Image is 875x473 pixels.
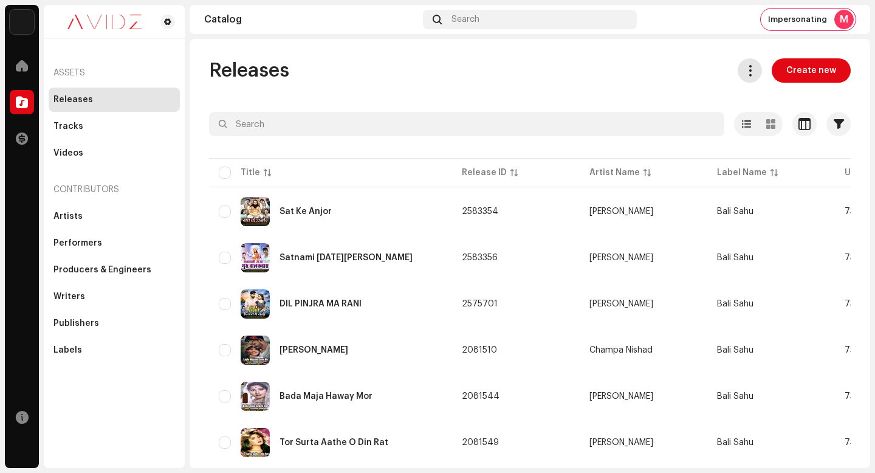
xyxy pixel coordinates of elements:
[786,58,836,83] span: Create new
[589,438,698,447] span: Bodhan Sahu
[717,392,753,401] span: Bali Sahu
[53,265,151,275] div: Producers & Engineers
[241,289,270,319] img: 4b396279-541d-4993-a5d8-84ce30843e48
[49,58,180,88] re-a-nav-header: Assets
[280,392,372,401] div: Bada Maja Haway Mor
[717,346,753,354] span: Bali Sahu
[280,438,388,447] div: Tor Surta Aathe O Din Rat
[589,207,698,216] span: Dushiyant Masturiha
[772,58,851,83] button: Create new
[717,167,767,179] div: Label Name
[53,292,85,302] div: Writers
[451,15,479,24] span: Search
[53,122,83,131] div: Tracks
[49,141,180,165] re-m-nav-item: Videos
[53,148,83,158] div: Videos
[53,345,82,355] div: Labels
[241,243,270,272] img: a9078c61-094d-49a1-a56d-e4826cb7795a
[717,254,753,262] span: Bali Sahu
[280,346,348,354] div: Layla Majanu Soni Hir
[589,300,653,308] div: [PERSON_NAME]
[462,346,497,354] span: 2081510
[204,15,418,24] div: Catalog
[280,254,413,262] div: Satnami Raja Guru Balakdas
[53,319,99,328] div: Publishers
[10,10,34,34] img: 10d72f0b-d06a-424f-aeaa-9c9f537e57b6
[589,392,698,401] span: Parmanand Chandrakar
[241,428,270,457] img: e617d6d0-1cd7-48cd-8e0b-e0feed31bb00
[241,382,270,411] img: f9fe84f7-cc20-46dc-a7bd-7ee98ccdbe23
[462,207,498,216] span: 2583354
[49,175,180,204] re-a-nav-header: Contributors
[589,438,653,447] div: [PERSON_NAME]
[49,258,180,282] re-m-nav-item: Producers & Engineers
[462,167,507,179] div: Release ID
[717,300,753,308] span: Bali Sahu
[589,167,640,179] div: Artist Name
[241,167,260,179] div: Title
[589,300,698,308] span: Shyam Kuteliha
[589,346,698,354] span: Champa Nishad
[589,254,653,262] div: [PERSON_NAME]
[209,58,289,83] span: Releases
[53,15,156,29] img: 0c631eef-60b6-411a-a233-6856366a70de
[589,254,698,262] span: Dushiyant Masturiha
[717,438,753,447] span: Bali Sahu
[53,212,83,221] div: Artists
[49,204,180,229] re-m-nav-item: Artists
[49,231,180,255] re-m-nav-item: Performers
[462,254,498,262] span: 2583356
[241,197,270,226] img: f0541b01-5561-498c-80ce-10a8aee2c566
[768,15,827,24] span: Impersonating
[53,238,102,248] div: Performers
[834,10,854,29] div: M
[49,338,180,362] re-m-nav-item: Labels
[280,300,362,308] div: DIL PINJRA MA RANI
[209,112,724,136] input: Search
[53,95,93,105] div: Releases
[49,311,180,336] re-m-nav-item: Publishers
[49,285,180,309] re-m-nav-item: Writers
[462,438,499,447] span: 2081549
[462,392,499,401] span: 2081544
[589,392,653,401] div: [PERSON_NAME]
[280,207,332,216] div: Sat Ke Anjor
[589,207,653,216] div: [PERSON_NAME]
[49,114,180,139] re-m-nav-item: Tracks
[49,88,180,112] re-m-nav-item: Releases
[241,336,270,365] img: f575588b-d3ac-4097-ab9f-842db4f6f4f4
[589,346,653,354] div: Champa Nishad
[462,300,498,308] span: 2575701
[717,207,753,216] span: Bali Sahu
